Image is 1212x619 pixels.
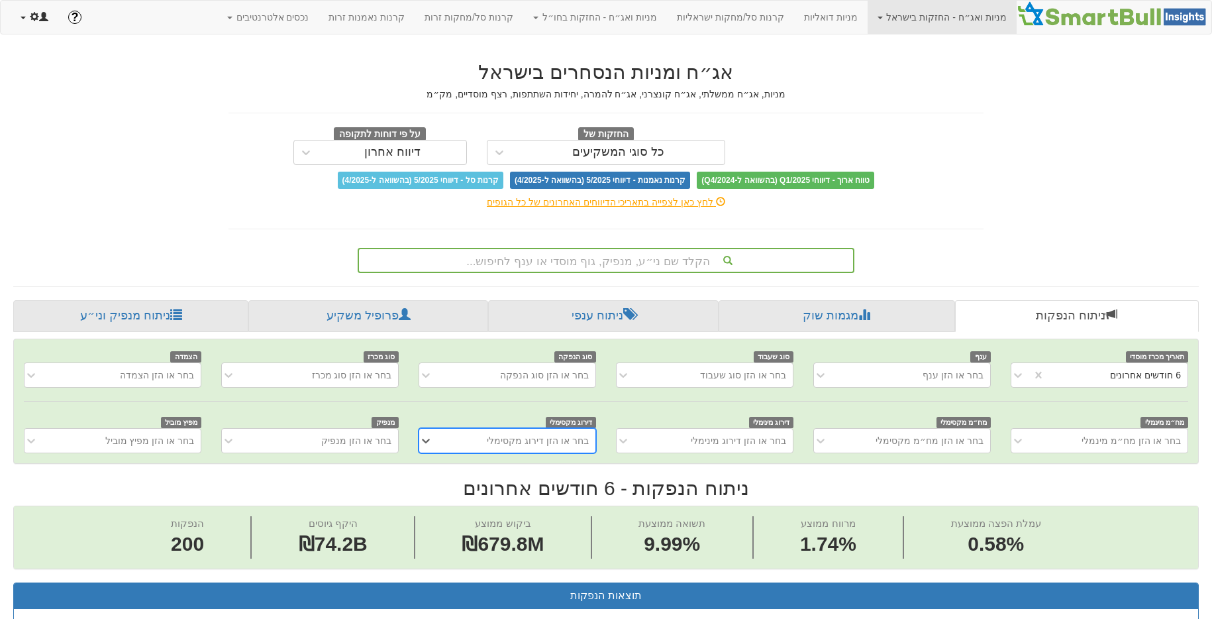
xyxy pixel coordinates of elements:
[546,417,597,428] span: דירוג מקסימלי
[638,530,705,559] span: 9.99%
[13,477,1199,499] h2: ניתוח הנפקות - 6 חודשים אחרונים
[171,518,204,529] span: הנפקות
[217,1,319,34] a: נכסים אלטרנטיבים
[951,518,1041,529] span: עמלת הפצה ממוצעת
[120,368,194,382] div: בחר או הזן הצמדה
[475,518,530,529] span: ביקוש ממוצע
[364,146,421,159] div: דיווח אחרון
[700,368,786,382] div: בחר או הזן סוג שעבוד
[462,533,544,555] span: ₪679.8M
[171,530,204,559] span: 200
[319,1,415,34] a: קרנות נאמנות זרות
[749,417,794,428] span: דירוג מינימלי
[801,518,855,529] span: מרווח ממוצע
[161,417,202,428] span: מפיץ מוביל
[1140,417,1188,428] span: מח״מ מינמלי
[800,530,856,559] span: 1.74%
[951,530,1041,559] span: 0.58%
[868,1,1017,34] a: מניות ואג״ח - החזקות בישראל
[691,434,786,447] div: בחר או הזן דירוג מינימלי
[364,351,399,363] span: סוג מכרז
[359,249,853,272] div: הקלד שם ני״ע, מנפיק, גוף מוסדי או ענף לחיפוש...
[1082,434,1181,447] div: בחר או הזן מח״מ מינמלי
[488,300,719,332] a: ניתוח ענפי
[170,351,201,363] span: הצמדה
[71,11,78,24] span: ?
[667,1,794,34] a: קרנות סל/מחקות ישראליות
[697,172,874,189] span: טווח ארוך - דיווחי Q1/2025 (בהשוואה ל-Q4/2024)
[299,533,368,555] span: ₪74.2B
[1017,1,1211,27] img: Smartbull
[578,127,634,142] span: החזקות של
[24,590,1188,602] h3: תוצאות הנפקות
[13,300,248,332] a: ניתוח מנפיק וני״ע
[936,417,991,428] span: מח״מ מקסימלי
[923,368,984,382] div: בחר או הזן ענף
[338,172,503,189] span: קרנות סל - דיווחי 5/2025 (בהשוואה ל-4/2025)
[312,368,392,382] div: בחר או הזן סוג מכרז
[572,146,664,159] div: כל סוגי המשקיעים
[523,1,667,34] a: מניות ואג״ח - החזקות בחו״ל
[58,1,91,34] a: ?
[510,172,690,189] span: קרנות נאמנות - דיווחי 5/2025 (בהשוואה ל-4/2025)
[754,351,794,363] span: סוג שעבוד
[876,434,984,447] div: בחר או הזן מח״מ מקסימלי
[415,1,523,34] a: קרנות סל/מחקות זרות
[228,89,984,99] h5: מניות, אג״ח ממשלתי, אג״ח קונצרני, אג״ח להמרה, יחידות השתתפות, רצף מוסדיים, מק״מ
[638,518,705,529] span: תשואה ממוצעת
[794,1,868,34] a: מניות דואליות
[105,434,195,447] div: בחר או הזן מפיץ מוביל
[248,300,487,332] a: פרופיל משקיע
[1126,351,1188,363] span: תאריך מכרז מוסדי
[970,351,991,363] span: ענף
[334,127,426,142] span: על פי דוחות לתקופה
[372,417,399,428] span: מנפיק
[1110,368,1181,382] div: 6 חודשים אחרונים
[228,61,984,83] h2: אג״ח ומניות הנסחרים בישראל
[500,368,589,382] div: בחר או הזן סוג הנפקה
[487,434,589,447] div: בחר או הזן דירוג מקסימלי
[554,351,597,363] span: סוג הנפקה
[219,196,993,209] div: לחץ כאן לצפייה בתאריכי הדיווחים האחרונים של כל הגופים
[309,518,358,529] span: היקף גיוסים
[321,434,391,447] div: בחר או הזן מנפיק
[719,300,954,332] a: מגמות שוק
[955,300,1199,332] a: ניתוח הנפקות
